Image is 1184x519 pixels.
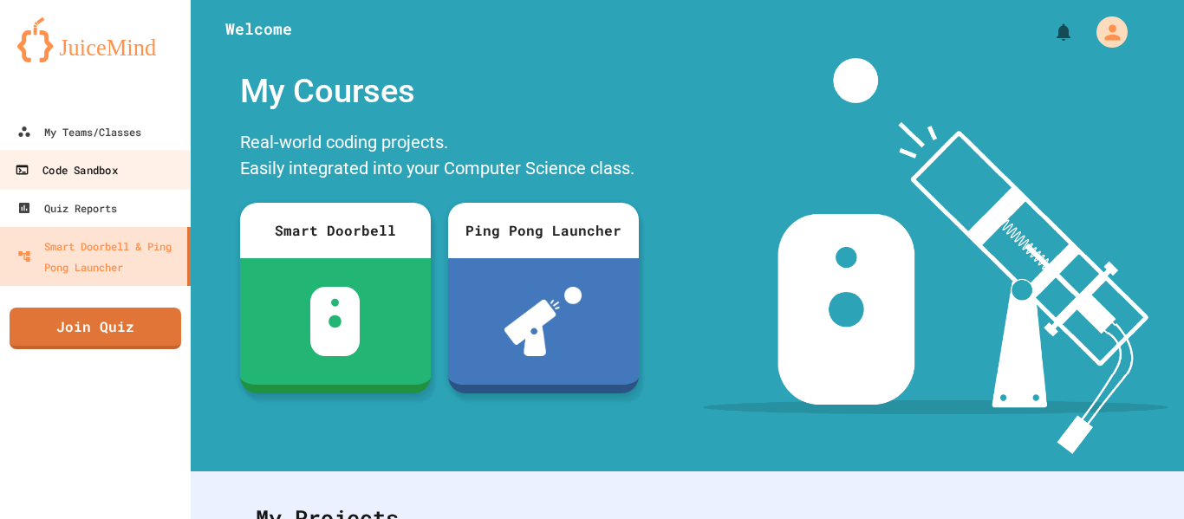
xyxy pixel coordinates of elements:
[448,203,639,258] div: Ping Pong Launcher
[231,125,647,190] div: Real-world coding projects. Easily integrated into your Computer Science class.
[1078,12,1132,52] div: My Account
[703,58,1168,454] img: banner-image-my-projects.png
[17,121,141,142] div: My Teams/Classes
[310,287,360,356] img: sdb-white.svg
[10,308,181,349] a: Join Quiz
[17,198,117,218] div: Quiz Reports
[504,287,582,356] img: ppl-with-ball.png
[240,203,431,258] div: Smart Doorbell
[17,236,180,277] div: Smart Doorbell & Ping Pong Launcher
[231,58,647,125] div: My Courses
[17,17,173,62] img: logo-orange.svg
[15,159,117,181] div: Code Sandbox
[1021,17,1078,47] div: My Notifications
